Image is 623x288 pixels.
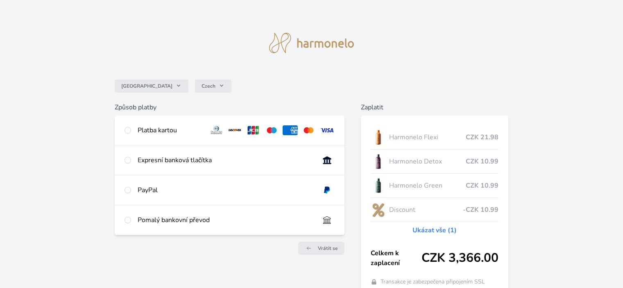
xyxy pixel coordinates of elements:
button: [GEOGRAPHIC_DATA] [115,79,188,93]
img: DETOX_se_stinem_x-lo.jpg [371,151,386,172]
span: [GEOGRAPHIC_DATA] [121,83,172,89]
a: Ukázat vše (1) [412,225,457,235]
span: Harmonelo Flexi [389,132,465,142]
img: paypal.svg [319,185,335,195]
img: jcb.svg [246,125,261,135]
a: Vrátit se [298,242,344,255]
img: visa.svg [319,125,335,135]
h6: Způsob platby [115,102,344,112]
div: Platba kartou [138,125,202,135]
h6: Zaplatit [361,102,508,112]
span: Celkem k zaplacení [371,248,421,268]
span: Vrátit se [318,245,338,252]
div: Pomalý bankovní převod [138,215,313,225]
img: discover.svg [227,125,242,135]
img: maestro.svg [264,125,279,135]
img: diners.svg [209,125,224,135]
span: -CZK 10.99 [463,205,498,215]
img: onlineBanking_CZ.svg [319,155,335,165]
span: CZK 3,366.00 [421,251,498,265]
span: CZK 10.99 [466,181,498,190]
span: CZK 10.99 [466,156,498,166]
span: Czech [202,83,215,89]
img: mc.svg [301,125,316,135]
button: Czech [195,79,231,93]
img: logo.svg [269,33,354,53]
img: CLEAN_FLEXI_se_stinem_x-hi_(1)-lo.jpg [371,127,386,147]
img: discount-lo.png [371,200,386,220]
img: bankTransfer_IBAN.svg [319,215,335,225]
img: amex.svg [283,125,298,135]
div: Expresní banková tlačítka [138,155,313,165]
span: Transakce je zabezpečena připojením SSL [381,278,485,286]
span: Harmonelo Green [389,181,465,190]
span: CZK 21.98 [466,132,498,142]
span: Discount [389,205,462,215]
div: PayPal [138,185,313,195]
img: CLEAN_GREEN_se_stinem_x-lo.jpg [371,175,386,196]
span: Harmonelo Detox [389,156,465,166]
